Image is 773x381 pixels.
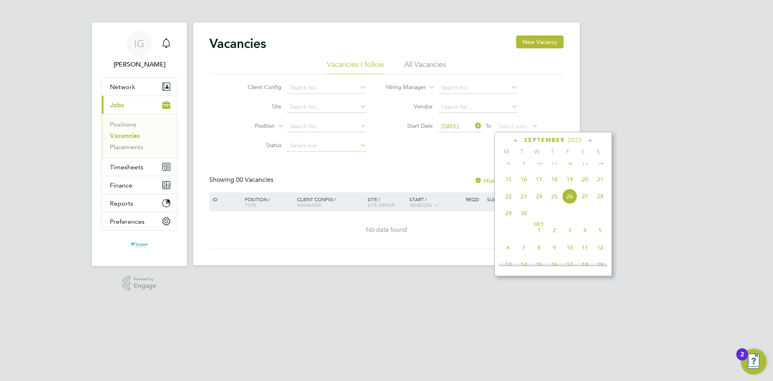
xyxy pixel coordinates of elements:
span: 21 [593,172,608,187]
span: 14 [593,155,608,170]
span: 19 [593,257,608,272]
span: 2025 [568,137,582,144]
span: 5 [593,223,608,238]
label: Position [228,122,275,130]
span: September [524,137,565,144]
button: Timesheets [102,158,177,176]
span: 17 [531,172,547,187]
div: No data found [211,226,562,234]
span: 9 [516,155,531,170]
span: 1 [531,223,547,238]
span: 15 [501,172,516,187]
a: Vacancies [110,132,140,139]
span: 20 [577,172,593,187]
span: Site Group [368,202,395,208]
button: Jobs [102,96,177,114]
span: Reports [110,200,133,207]
input: Search for... [287,121,366,132]
input: Search for... [438,102,518,113]
div: Showing [209,176,275,184]
span: 12 [562,155,577,170]
span: 14 [516,257,531,272]
span: 25 [547,189,562,204]
span: S [591,148,606,155]
div: Reqd [464,192,485,206]
button: Reports [102,194,177,212]
nav: Main navigation [92,23,187,266]
div: 2 [740,354,744,365]
span: 00 Vacancies [236,176,273,184]
span: Type [245,202,256,208]
a: Positions [110,121,136,128]
span: 10 [562,240,577,255]
label: Hide Closed Vacancies [474,177,546,185]
button: Network [102,78,177,96]
div: Sub [485,192,506,206]
div: Position / [239,192,295,212]
span: T [514,148,529,155]
button: Open Resource Center, 2 new notifications [741,349,767,375]
a: Powered byEngage [122,276,157,291]
label: Client Config [235,83,281,91]
a: Placements [110,143,143,151]
div: ID [211,192,239,206]
span: 13 [577,155,593,170]
span: 26 [562,189,577,204]
span: 27 [577,189,593,204]
span: 28 [593,189,608,204]
div: Site / [366,192,408,212]
li: Vacancies I follow [327,60,384,74]
span: 2 [547,223,562,238]
span: Oct [531,223,547,227]
span: 18 [577,257,593,272]
span: 13 [501,257,516,272]
button: Preferences [102,212,177,230]
span: Imre Gyori [101,60,177,69]
span: W [529,148,545,155]
div: Jobs [102,114,177,158]
span: Powered by [134,276,156,283]
span: 12 [593,240,608,255]
span: 10 [531,155,547,170]
a: IG[PERSON_NAME] [101,31,177,69]
span: Network [110,83,135,91]
span: 3 [562,223,577,238]
span: IG [134,38,145,49]
input: Search for... [438,82,518,94]
span: Jobs [110,101,124,109]
span: 19 [562,172,577,187]
button: New Vacancy [516,35,564,48]
span: To [483,121,494,131]
span: Select date [498,123,527,130]
span: 17 [562,257,577,272]
button: Finance [102,176,177,194]
span: Manager [297,202,321,208]
input: Select one [287,140,366,152]
li: All Vacancies [404,60,446,74]
label: Start Date [386,122,433,129]
span: 15 [531,257,547,272]
span: [DATE] [441,123,459,130]
span: 11 [577,240,593,255]
h2: Vacancies [209,35,266,52]
a: Go to home page [101,239,177,252]
input: Search for... [287,82,366,94]
span: 22 [501,189,516,204]
span: 8 [501,155,516,170]
label: Status [235,142,281,149]
span: Engage [134,283,156,289]
span: F [560,148,575,155]
span: 6 [501,240,516,255]
span: 16 [516,172,531,187]
label: Site [235,103,281,110]
span: 29 [501,206,516,221]
input: Search for... [287,102,366,113]
span: 23 [516,189,531,204]
span: 9 [547,240,562,255]
span: 8 [531,240,547,255]
span: 18 [547,172,562,187]
span: 30 [516,206,531,221]
label: Vendor [386,103,433,110]
span: 16 [547,257,562,272]
span: 4 [577,223,593,238]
